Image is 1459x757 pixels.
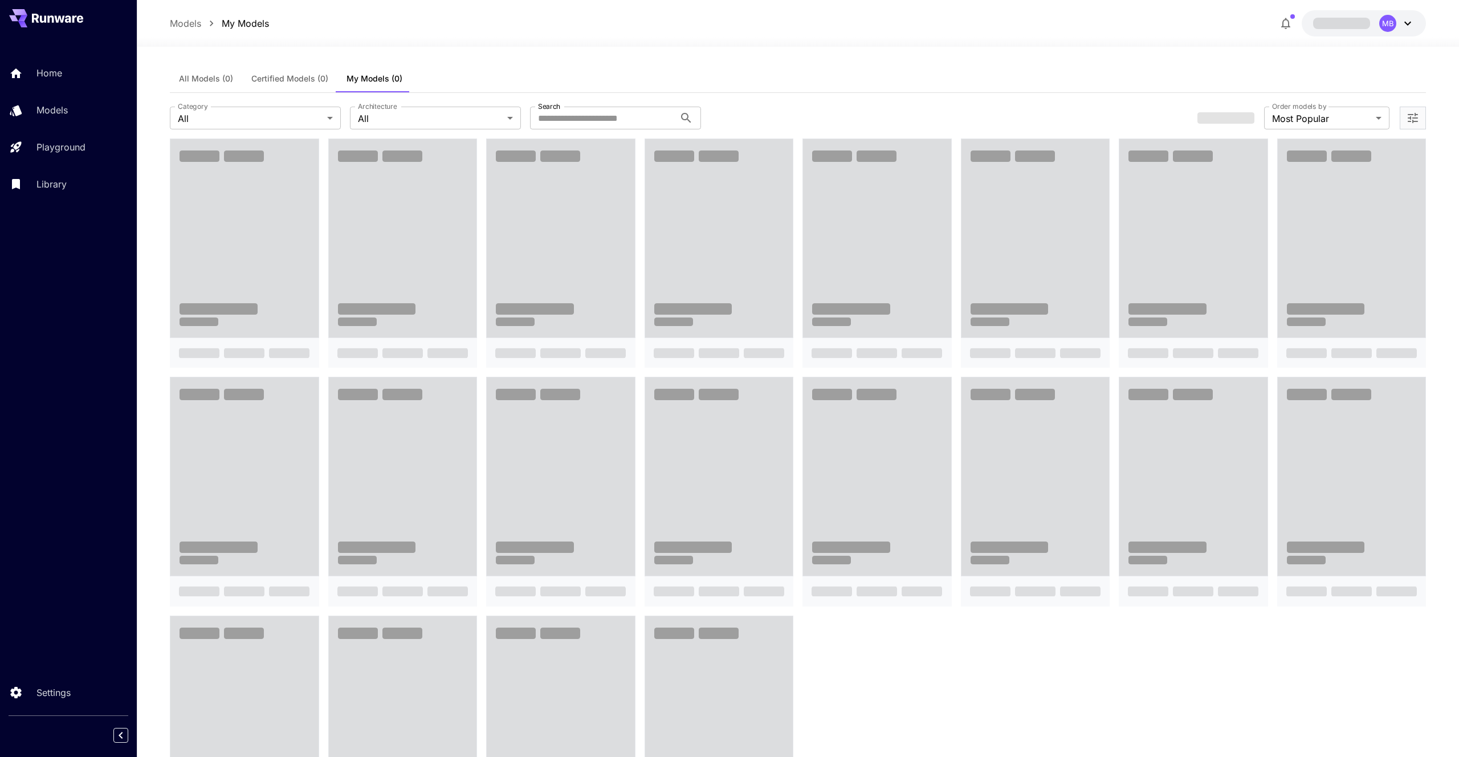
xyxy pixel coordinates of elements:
[36,177,67,191] p: Library
[358,112,503,125] span: All
[1379,15,1396,32] div: MB
[358,101,397,111] label: Architecture
[1302,10,1426,36] button: MB
[170,17,201,30] a: Models
[36,140,85,154] p: Playground
[36,686,71,699] p: Settings
[122,725,137,746] div: Collapse sidebar
[251,74,328,84] span: Certified Models (0)
[222,17,269,30] a: My Models
[1406,111,1420,125] button: Open more filters
[178,112,323,125] span: All
[178,101,208,111] label: Category
[179,74,233,84] span: All Models (0)
[1272,101,1326,111] label: Order models by
[1272,112,1371,125] span: Most Popular
[347,74,402,84] span: My Models (0)
[36,103,68,117] p: Models
[113,728,128,743] button: Collapse sidebar
[170,17,269,30] nav: breadcrumb
[538,101,560,111] label: Search
[36,66,62,80] p: Home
